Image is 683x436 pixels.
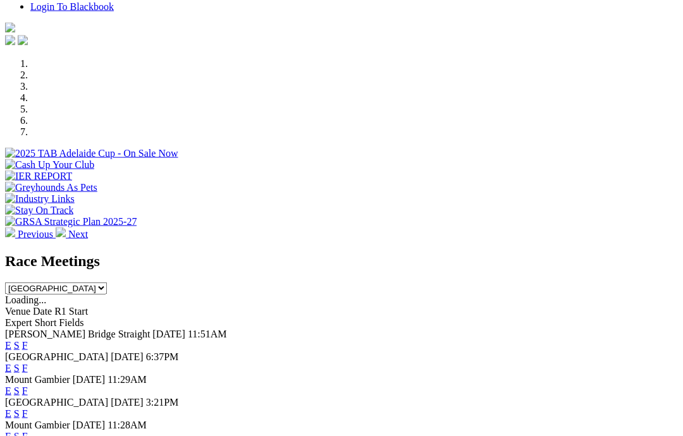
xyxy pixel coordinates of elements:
[59,317,83,328] span: Fields
[5,159,94,171] img: Cash Up Your Club
[56,229,88,239] a: Next
[5,193,75,205] img: Industry Links
[73,420,106,430] span: [DATE]
[5,253,678,270] h2: Race Meetings
[35,317,57,328] span: Short
[5,227,15,238] img: chevron-left-pager-white.svg
[152,329,185,339] span: [DATE]
[22,340,28,351] a: F
[22,385,28,396] a: F
[5,374,70,385] span: Mount Gambier
[5,306,30,317] span: Venue
[111,351,144,362] span: [DATE]
[14,363,20,373] a: S
[5,229,56,239] a: Previous
[5,397,108,408] span: [GEOGRAPHIC_DATA]
[5,420,70,430] span: Mount Gambier
[14,385,20,396] a: S
[5,317,32,328] span: Expert
[18,229,53,239] span: Previous
[5,385,11,396] a: E
[5,329,150,339] span: [PERSON_NAME] Bridge Straight
[146,351,179,362] span: 6:37PM
[56,227,66,238] img: chevron-right-pager-white.svg
[68,229,88,239] span: Next
[5,23,15,33] img: logo-grsa-white.png
[5,216,137,227] img: GRSA Strategic Plan 2025-27
[33,306,52,317] span: Date
[22,363,28,373] a: F
[5,363,11,373] a: E
[5,340,11,351] a: E
[111,397,144,408] span: [DATE]
[14,340,20,351] a: S
[5,171,72,182] img: IER REPORT
[5,351,108,362] span: [GEOGRAPHIC_DATA]
[108,374,147,385] span: 11:29AM
[54,306,88,317] span: R1 Start
[5,182,97,193] img: Greyhounds As Pets
[5,205,73,216] img: Stay On Track
[5,408,11,419] a: E
[5,35,15,45] img: facebook.svg
[188,329,227,339] span: 11:51AM
[73,374,106,385] span: [DATE]
[146,397,179,408] span: 3:21PM
[5,148,178,159] img: 2025 TAB Adelaide Cup - On Sale Now
[108,420,147,430] span: 11:28AM
[5,294,46,305] span: Loading...
[30,1,114,12] a: Login To Blackbook
[18,35,28,45] img: twitter.svg
[14,408,20,419] a: S
[22,408,28,419] a: F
